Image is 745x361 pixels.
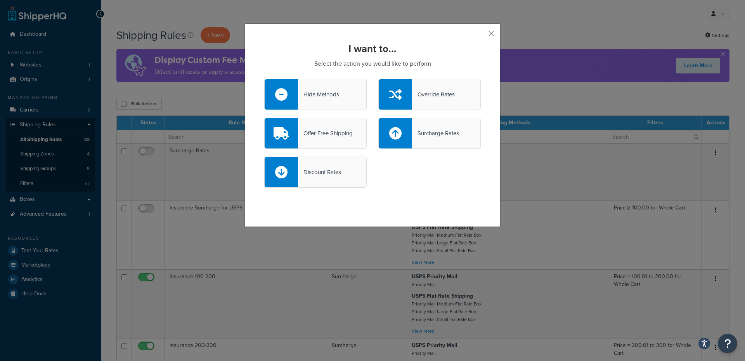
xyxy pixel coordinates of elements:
[264,58,481,69] p: Select the action you would like to perform
[298,128,353,139] div: Offer Free Shipping
[298,167,341,178] div: Discount Rates
[412,89,455,100] div: Override Rates
[298,89,339,100] div: Hide Methods
[412,128,459,139] div: Surcharge Rates
[718,334,737,353] button: Open Resource Center
[348,41,397,56] strong: I want to...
